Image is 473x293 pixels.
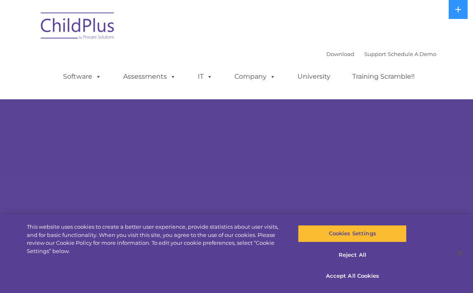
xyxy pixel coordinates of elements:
a: University [289,68,339,85]
a: Download [326,51,354,57]
button: Cookies Settings [298,225,407,242]
a: Company [226,68,284,85]
button: Accept All Cookies [298,267,407,285]
a: Schedule A Demo [388,51,436,57]
a: Software [55,68,110,85]
img: ChildPlus by Procare Solutions [37,7,119,48]
button: Close [451,244,469,262]
font: | [326,51,436,57]
a: Support [364,51,386,57]
button: Reject All [298,246,407,264]
a: IT [190,68,221,85]
a: Training Scramble!! [344,68,423,85]
div: This website uses cookies to create a better user experience, provide statistics about user visit... [27,223,284,255]
a: Assessments [115,68,184,85]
